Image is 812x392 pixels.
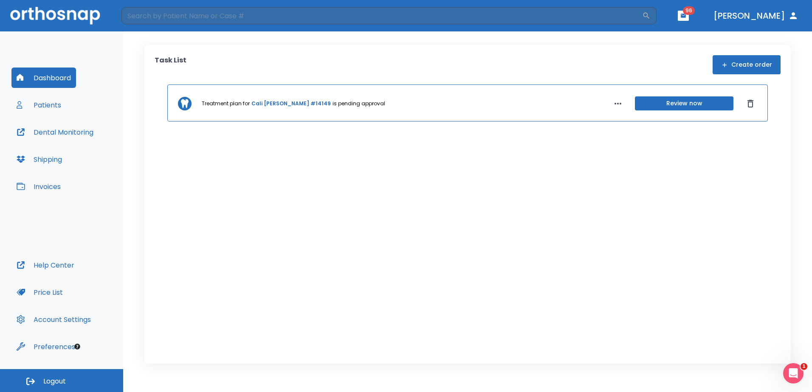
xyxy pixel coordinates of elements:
[713,55,781,74] button: Create order
[11,122,99,142] button: Dental Monitoring
[801,363,807,370] span: 1
[43,377,66,386] span: Logout
[11,282,68,302] button: Price List
[202,100,250,107] p: Treatment plan for
[11,68,76,88] button: Dashboard
[251,100,331,107] a: Cali [PERSON_NAME] #14149
[11,336,80,357] button: Preferences
[683,6,695,15] span: 96
[744,97,757,110] button: Dismiss
[155,55,186,74] p: Task List
[73,343,81,350] div: Tooltip anchor
[635,96,733,110] button: Review now
[333,100,385,107] p: is pending approval
[121,7,642,24] input: Search by Patient Name or Case #
[710,8,802,23] button: [PERSON_NAME]
[11,149,67,169] button: Shipping
[11,255,79,275] button: Help Center
[11,176,66,197] button: Invoices
[11,95,66,115] button: Patients
[10,7,100,24] img: Orthosnap
[11,309,96,330] button: Account Settings
[783,363,804,384] iframe: Intercom live chat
